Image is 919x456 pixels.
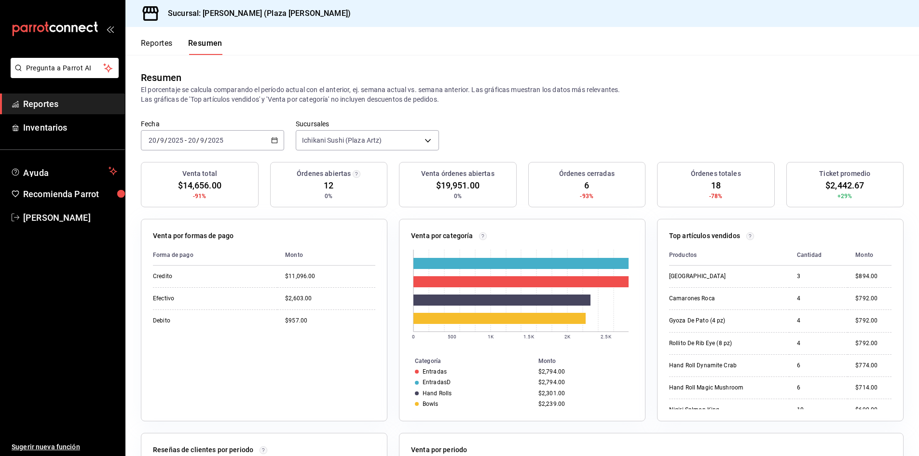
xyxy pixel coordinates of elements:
span: $2,442.67 [825,179,864,192]
span: / [196,136,199,144]
button: open_drawer_menu [106,25,114,33]
div: $690.00 [855,406,892,414]
div: Credito [153,272,249,281]
text: 2K [564,334,571,339]
button: Pregunta a Parrot AI [11,58,119,78]
p: El porcentaje se calcula comparando el período actual con el anterior, ej. semana actual vs. sema... [141,85,904,104]
h3: Venta total [182,169,217,179]
div: Camarones Roca [669,295,766,303]
span: Inventarios [23,121,117,134]
div: $2,794.00 [538,368,630,375]
div: 6 [797,362,840,370]
span: Sugerir nueva función [12,442,117,452]
span: -78% [709,192,723,201]
div: Hand Roll Dynamite Crab [669,362,766,370]
h3: Ticket promedio [819,169,870,179]
text: 500 [448,334,456,339]
span: -91% [193,192,206,201]
span: Ichikani Sushi (Plaza Artz) [302,135,382,145]
div: $2,301.00 [538,390,630,397]
label: Sucursales [296,121,439,127]
div: $894.00 [855,272,892,281]
span: -93% [580,192,593,201]
div: Entradas [423,368,447,375]
span: 18 [711,179,721,192]
div: $792.00 [855,295,892,303]
span: 12 [324,179,333,192]
span: $14,656.00 [178,179,221,192]
label: Fecha [141,121,284,127]
div: $714.00 [855,384,892,392]
input: ---- [207,136,224,144]
div: $2,239.00 [538,401,630,407]
span: Ayuda [23,165,105,177]
div: $792.00 [855,339,892,348]
span: / [165,136,167,144]
div: Debito [153,317,249,325]
th: Categoría [399,356,535,366]
div: Hand Roll Magic Mushroom [669,384,766,392]
span: 0% [454,192,462,201]
span: / [205,136,207,144]
p: Top artículos vendidos [669,231,740,241]
div: Gyoza De Pato (4 pz) [669,317,766,325]
h3: Sucursal: [PERSON_NAME] (Plaza [PERSON_NAME]) [160,8,351,19]
text: 0 [412,334,415,339]
span: - [185,136,187,144]
span: Pregunta a Parrot AI [26,63,104,73]
span: Recomienda Parrot [23,188,117,201]
span: 0% [325,192,332,201]
text: 1K [488,334,494,339]
th: Monto [848,245,892,266]
input: -- [188,136,196,144]
div: 4 [797,339,840,348]
p: Venta por formas de pago [153,231,233,241]
div: Hand Rolls [423,390,452,397]
input: -- [200,136,205,144]
span: $19,951.00 [436,179,480,192]
div: $774.00 [855,362,892,370]
div: Bowls [423,401,439,407]
text: 1.5K [523,334,534,339]
button: Reportes [141,39,173,55]
a: Pregunta a Parrot AI [7,70,119,80]
div: $2,794.00 [538,379,630,386]
div: Resumen [141,70,181,85]
div: navigation tabs [141,39,222,55]
input: ---- [167,136,184,144]
div: 3 [797,272,840,281]
th: Cantidad [789,245,848,266]
div: $2,603.00 [285,295,375,303]
text: 2.5K [601,334,611,339]
span: 6 [584,179,589,192]
span: [PERSON_NAME] [23,211,117,224]
div: $792.00 [855,317,892,325]
div: Efectivo [153,295,249,303]
button: Resumen [188,39,222,55]
p: Venta por categoría [411,231,473,241]
th: Monto [277,245,375,266]
p: Reseñas de clientes por periodo [153,445,253,455]
input: -- [148,136,157,144]
div: 4 [797,317,840,325]
h3: Órdenes totales [691,169,741,179]
div: 4 [797,295,840,303]
span: +29% [837,192,852,201]
th: Monto [535,356,645,366]
div: $957.00 [285,317,375,325]
div: Nigiri Salmon King [669,406,766,414]
div: 6 [797,384,840,392]
span: / [157,136,160,144]
div: EntradasD [423,379,451,386]
div: 10 [797,406,840,414]
div: Rollito De Rib Eye (8 pz) [669,339,766,348]
h3: Venta órdenes abiertas [421,169,494,179]
span: Reportes [23,97,117,110]
p: Venta por periodo [411,445,467,455]
input: -- [160,136,165,144]
th: Productos [669,245,789,266]
h3: Órdenes abiertas [297,169,351,179]
h3: Órdenes cerradas [559,169,615,179]
th: Forma de pago [153,245,277,266]
div: [GEOGRAPHIC_DATA] [669,272,766,281]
